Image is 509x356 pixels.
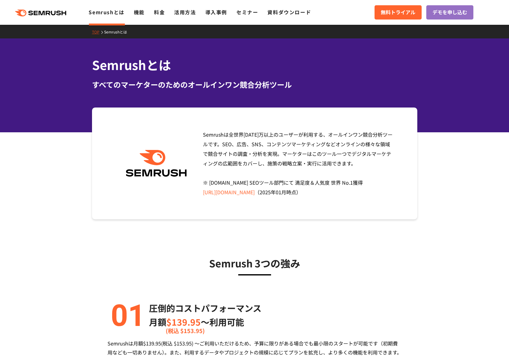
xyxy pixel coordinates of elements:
h1: Semrushとは [92,56,417,74]
a: 資料ダウンロード [267,8,311,16]
a: 料金 [154,8,165,16]
a: 活用方法 [174,8,196,16]
span: $139.95 [166,316,201,328]
span: デモを申し込む [432,8,467,16]
h3: Semrush 3つの強み [108,255,402,271]
a: Semrushとは [89,8,124,16]
a: デモを申し込む [426,5,473,20]
a: [URL][DOMAIN_NAME] [203,188,255,196]
span: (税込 $153.95) [166,324,205,338]
a: Semrushとは [104,29,132,34]
a: 機能 [134,8,145,16]
div: すべてのマーケターのためのオールインワン競合分析ツール [92,79,417,90]
a: TOP [92,29,104,34]
a: 導入事例 [205,8,227,16]
a: セミナー [236,8,258,16]
img: Semrush [123,150,190,177]
span: 無料トライアル [381,8,415,16]
a: 無料トライアル [375,5,422,20]
p: 月額 〜利用可能 [149,315,261,329]
p: 圧倒的コストパフォーマンス [149,301,261,315]
span: Semrushは全世界[DATE]万以上のユーザーが利用する、オールインワン競合分析ツールです。SEO、広告、SNS、コンテンツマーケティングなどオンラインの様々な領域で競合サイトの調査・分析を... [203,131,393,196]
img: alt [108,301,145,329]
